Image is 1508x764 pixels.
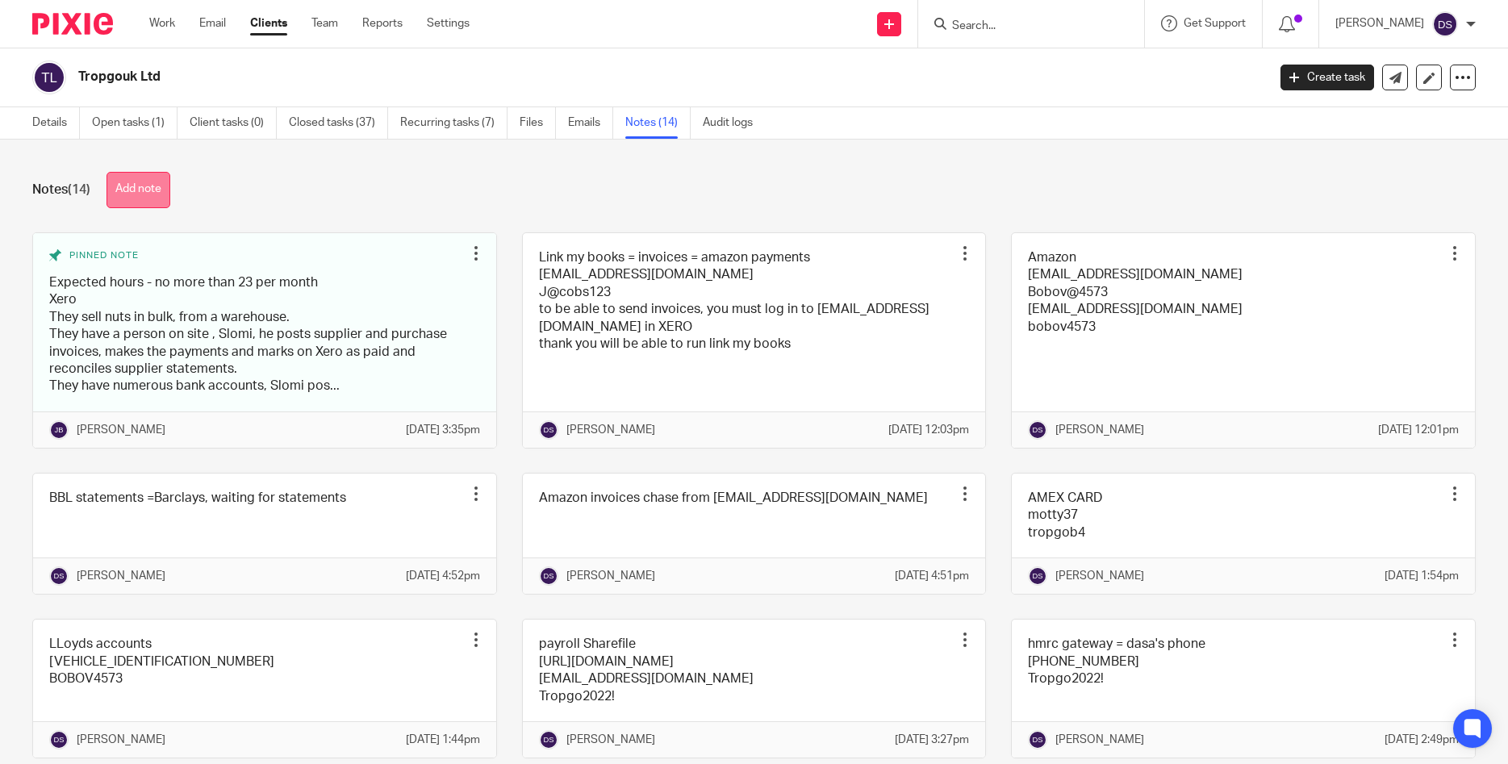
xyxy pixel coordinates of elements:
[1055,568,1144,584] p: [PERSON_NAME]
[520,107,556,139] a: Files
[77,732,165,748] p: [PERSON_NAME]
[1280,65,1374,90] a: Create task
[1028,420,1047,440] img: svg%3E
[539,566,558,586] img: svg%3E
[1055,732,1144,748] p: [PERSON_NAME]
[1385,568,1459,584] p: [DATE] 1:54pm
[49,249,464,262] div: Pinned note
[1055,422,1144,438] p: [PERSON_NAME]
[32,182,90,198] h1: Notes
[1028,730,1047,749] img: svg%3E
[149,15,175,31] a: Work
[107,172,170,208] button: Add note
[32,13,113,35] img: Pixie
[539,730,558,749] img: svg%3E
[566,732,655,748] p: [PERSON_NAME]
[1335,15,1424,31] p: [PERSON_NAME]
[289,107,388,139] a: Closed tasks (37)
[49,420,69,440] img: svg%3E
[199,15,226,31] a: Email
[568,107,613,139] a: Emails
[362,15,403,31] a: Reports
[566,422,655,438] p: [PERSON_NAME]
[1378,422,1459,438] p: [DATE] 12:01pm
[68,183,90,196] span: (14)
[1184,18,1246,29] span: Get Support
[539,420,558,440] img: svg%3E
[1432,11,1458,37] img: svg%3E
[895,732,969,748] p: [DATE] 3:27pm
[406,568,480,584] p: [DATE] 4:52pm
[400,107,508,139] a: Recurring tasks (7)
[190,107,277,139] a: Client tasks (0)
[32,107,80,139] a: Details
[950,19,1096,34] input: Search
[566,568,655,584] p: [PERSON_NAME]
[1385,732,1459,748] p: [DATE] 2:49pm
[427,15,470,31] a: Settings
[703,107,765,139] a: Audit logs
[92,107,178,139] a: Open tasks (1)
[77,422,165,438] p: [PERSON_NAME]
[77,568,165,584] p: [PERSON_NAME]
[406,422,480,438] p: [DATE] 3:35pm
[625,107,691,139] a: Notes (14)
[895,568,969,584] p: [DATE] 4:51pm
[1028,566,1047,586] img: svg%3E
[250,15,287,31] a: Clients
[49,730,69,749] img: svg%3E
[49,566,69,586] img: svg%3E
[888,422,969,438] p: [DATE] 12:03pm
[406,732,480,748] p: [DATE] 1:44pm
[311,15,338,31] a: Team
[32,61,66,94] img: svg%3E
[78,69,1021,86] h2: Tropgouk Ltd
